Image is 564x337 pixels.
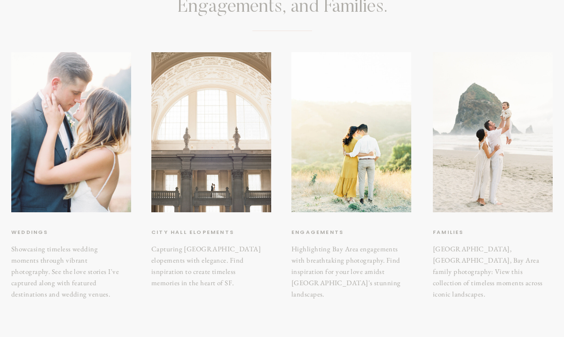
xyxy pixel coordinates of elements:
[291,243,405,294] h3: Highlighting Bay Area engagements with breathtaking photography. Find inspiration for your love a...
[151,228,245,237] a: City hall elopements
[151,243,265,276] h3: Capturing [GEOGRAPHIC_DATA] elopements with elegance. Find isnpiration to create timeless memorie...
[11,243,125,276] h3: Showcasing timeless wedding moments through vibrant photography. See the love stories I've captur...
[291,228,377,237] a: Engagements
[433,228,525,237] a: Families
[433,243,547,294] a: [GEOGRAPHIC_DATA], [GEOGRAPHIC_DATA], Bay Area family photography: View this collection of timele...
[11,228,90,237] a: weddings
